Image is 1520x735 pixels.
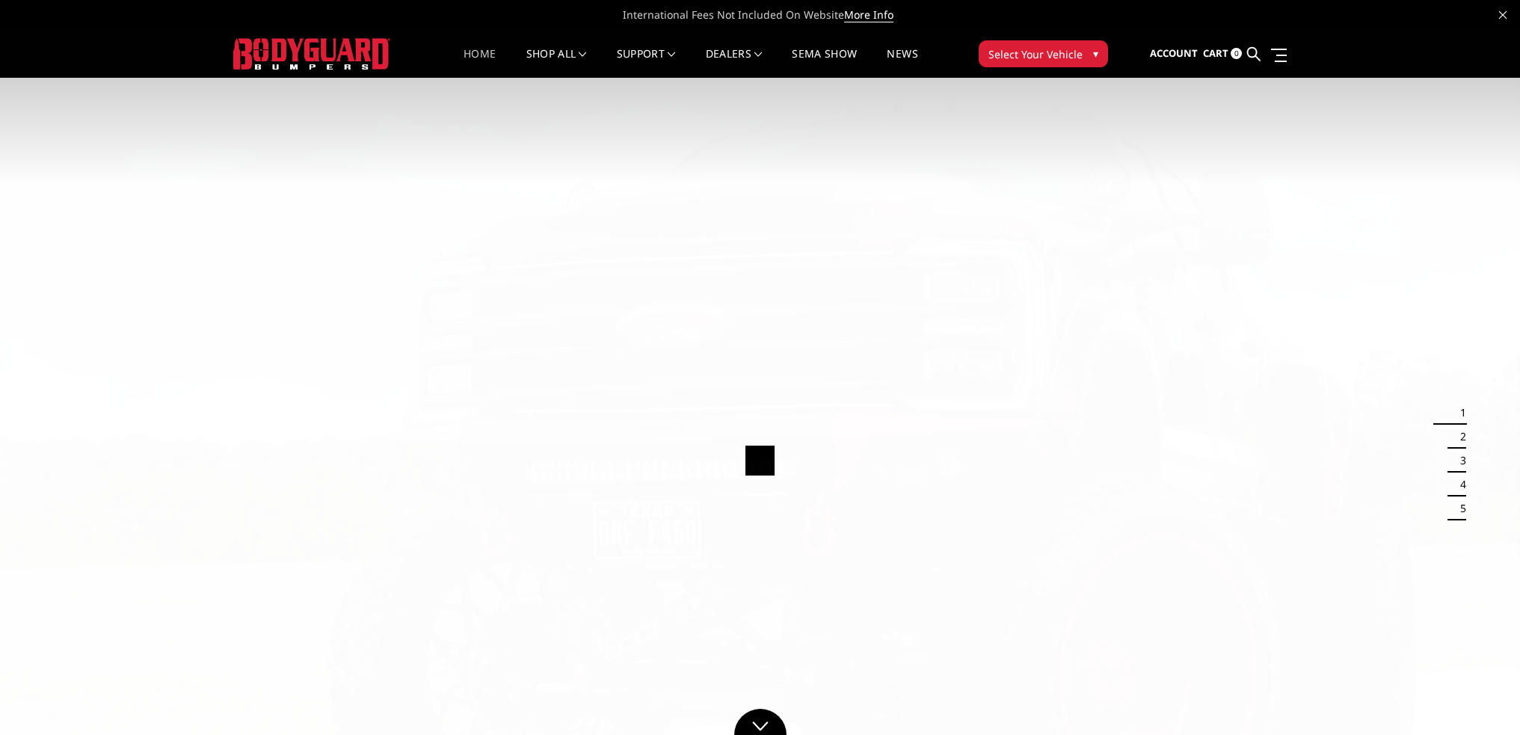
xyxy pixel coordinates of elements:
[792,49,857,78] a: SEMA Show
[1451,473,1466,496] button: 4 of 5
[1451,496,1466,520] button: 5 of 5
[1451,425,1466,449] button: 2 of 5
[1150,46,1198,60] span: Account
[1203,34,1242,74] a: Cart 0
[1093,46,1098,61] span: ▾
[1451,401,1466,425] button: 1 of 5
[1451,449,1466,473] button: 3 of 5
[526,49,587,78] a: shop all
[844,7,893,22] a: More Info
[706,49,763,78] a: Dealers
[1150,34,1198,74] a: Account
[979,40,1108,67] button: Select Your Vehicle
[1203,46,1228,60] span: Cart
[734,709,787,735] a: Click to Down
[887,49,917,78] a: News
[464,49,496,78] a: Home
[617,49,676,78] a: Support
[1231,48,1242,59] span: 0
[233,38,390,69] img: BODYGUARD BUMPERS
[988,46,1083,62] span: Select Your Vehicle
